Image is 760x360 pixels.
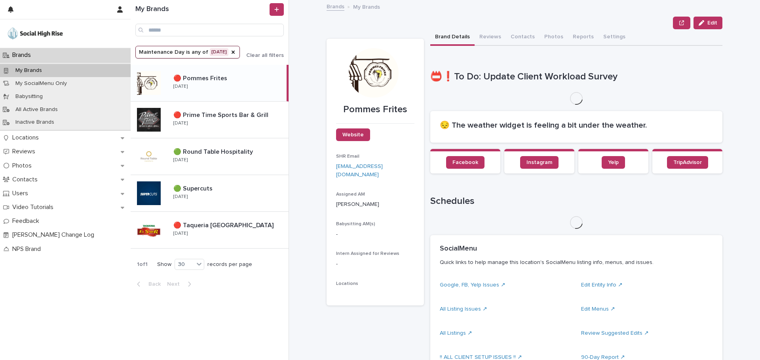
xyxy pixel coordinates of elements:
span: Yelp [608,160,619,165]
a: Website [336,128,370,141]
a: Facebook [446,156,484,169]
span: SHR Email [336,154,359,159]
img: o5DnuTxEQV6sW9jFYBBf [6,26,64,41]
p: All Active Brands [9,106,64,113]
p: [DATE] [173,84,188,89]
p: [DATE] [173,231,188,236]
span: Back [144,281,161,287]
a: All Listings ↗ [440,330,472,336]
p: [DATE] [173,194,188,200]
span: Next [167,281,184,287]
button: Reviews [475,29,506,46]
h1: My Brands [135,5,268,14]
p: My Brands [353,2,380,11]
a: All Listing Issues ↗ [440,306,487,312]
a: Edit Entity Info ↗ [581,282,623,288]
button: Back [131,281,164,288]
a: Instagram [520,156,559,169]
button: Settings [598,29,630,46]
button: Brand Details [430,29,475,46]
span: Clear all filters [246,53,284,58]
p: Show [157,261,171,268]
a: 🟢 Supercuts🟢 Supercuts [DATE] [131,175,289,212]
p: Photos [9,162,38,170]
p: Inactive Brands [9,119,61,126]
p: [DATE] [173,121,188,126]
span: Instagram [526,160,552,165]
p: 1 of 1 [131,255,154,274]
p: Babysitting [9,93,49,100]
a: Edit Menus ↗ [581,306,615,312]
input: Search [135,24,284,36]
p: 🔴 Pommes Frites [173,73,229,82]
p: Locations [9,134,45,141]
p: My Brands [9,67,48,74]
a: 🔴 Pommes Frites🔴 Pommes Frites [DATE] [131,65,289,102]
span: Edit [707,20,717,26]
p: Pommes Frites [336,104,414,115]
span: Babysitting AM(s) [336,222,375,226]
p: Video Tutorials [9,204,60,211]
div: 30 [175,260,194,269]
p: Quick links to help manage this location's SocialMenu listing info, menus, and issues. [440,259,710,266]
p: 🟢 Round Table Hospitality [173,147,255,156]
h1: 📛❗To Do: Update Client Workload Survey [430,71,722,83]
p: Reviews [9,148,42,155]
a: Yelp [602,156,625,169]
a: 🔴 Taqueria [GEOGRAPHIC_DATA]🔴 Taqueria [GEOGRAPHIC_DATA] [DATE] [131,212,289,249]
span: Locations [336,281,358,286]
h2: 😔 The weather widget is feeling a bit under the weather. [440,121,713,130]
p: 🔴 Prime Time Sports Bar & Grill [173,110,270,119]
p: Feedback [9,217,46,225]
a: [EMAIL_ADDRESS][DOMAIN_NAME] [336,164,383,177]
p: 🔴 Taqueria [GEOGRAPHIC_DATA] [173,220,275,229]
a: Brands [327,2,344,11]
a: !! ALL CLIENT SETUP ISSUES !! ↗ [440,354,522,360]
p: Contacts [9,176,44,183]
p: records per page [207,261,252,268]
a: 90-Day Report ↗ [581,354,625,360]
a: 🟢 Round Table Hospitality🟢 Round Table Hospitality [DATE] [131,138,289,175]
p: NPS Brand [9,245,47,253]
p: 🟢 Supercuts [173,183,214,192]
a: Review Suggested Edits ↗ [581,330,649,336]
button: Clear all filters [240,53,284,58]
p: [PERSON_NAME] [336,200,414,209]
span: Intern Assigned for Reviews [336,251,399,256]
span: Website [342,132,364,138]
a: Google, FB, Yelp Issues ↗ [440,282,505,288]
a: 🔴 Prime Time Sports Bar & Grill🔴 Prime Time Sports Bar & Grill [DATE] [131,102,289,138]
p: - [336,230,414,239]
span: Assigned AM [336,192,365,197]
p: [PERSON_NAME] Change Log [9,231,101,239]
p: Brands [9,51,37,59]
button: Reports [568,29,598,46]
h1: Schedules [430,196,722,207]
span: TripAdvisor [673,160,702,165]
button: Maintenance Day [135,46,240,58]
p: Users [9,190,34,197]
p: - [336,260,414,268]
button: Photos [540,29,568,46]
button: Contacts [506,29,540,46]
button: Next [164,281,198,288]
span: Facebook [452,160,478,165]
p: [DATE] [173,157,188,163]
button: Edit [693,17,722,29]
p: My SocialMenu Only [9,80,73,87]
h2: SocialMenu [440,245,477,253]
a: TripAdvisor [667,156,708,169]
